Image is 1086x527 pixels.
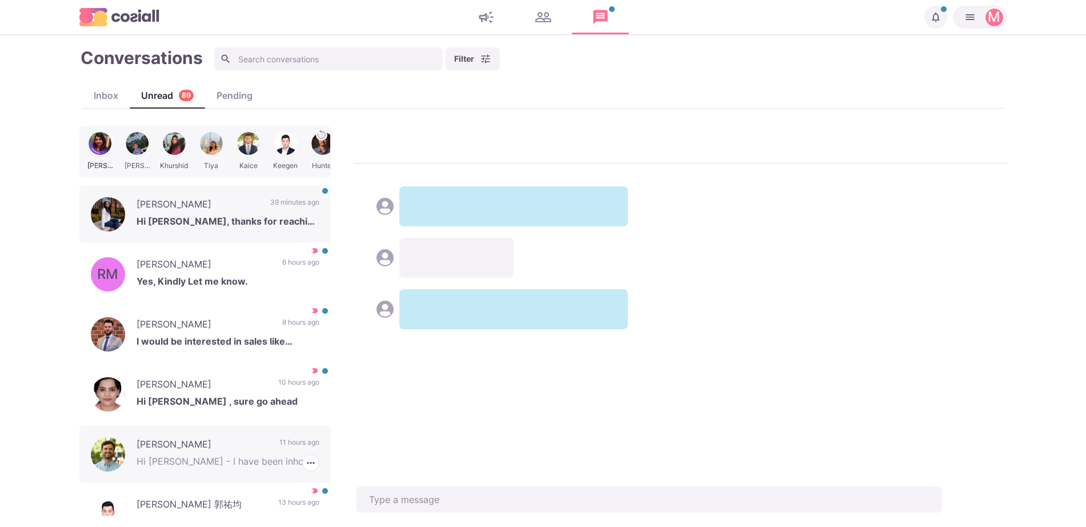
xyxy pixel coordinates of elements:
p: I would be interested in sales like bringing in new logos, account retention/growth or customer s... [137,334,319,352]
p: Yes, Kindly Let me know. [137,274,319,292]
p: [PERSON_NAME] [137,197,259,214]
h1: Conversations [81,47,203,68]
p: 6 hours ago [282,257,319,274]
img: Jenita Roselyn Rajan [91,377,125,412]
p: 8 hours ago [282,317,319,334]
p: 10 hours ago [278,377,319,394]
div: Martin [988,10,1000,24]
p: [PERSON_NAME] [137,437,268,454]
p: Hi [PERSON_NAME] - I have been inhouse for 4 years now and am not interested in working for a rec... [137,454,319,472]
button: Notifications [924,6,947,29]
p: [PERSON_NAME] [137,317,271,334]
p: 11 hours ago [279,437,319,454]
p: [PERSON_NAME] [137,377,267,394]
p: 39 minutes ago [270,197,319,214]
div: Rohit Metkar [97,268,118,281]
img: logo [79,8,159,26]
p: [PERSON_NAME] 郭祐均 [137,497,267,514]
div: Inbox [82,89,130,102]
p: 13 hours ago [278,497,319,514]
div: Pending [205,89,264,102]
p: 89 [182,90,191,101]
p: [PERSON_NAME] [137,257,271,274]
div: Unread [130,89,205,102]
p: Hi [PERSON_NAME], thanks for reaching out. I'm not interested at this time, but I appreciate you ... [137,214,319,231]
img: James Fry [91,437,125,472]
input: Search conversations [214,47,443,70]
button: Martin [953,6,1007,29]
p: Hi [PERSON_NAME] , sure go ahead [137,394,319,412]
button: Filter [446,47,500,70]
img: Hari Jakllari [91,317,125,352]
img: Aisha Kebbeh [91,197,125,231]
